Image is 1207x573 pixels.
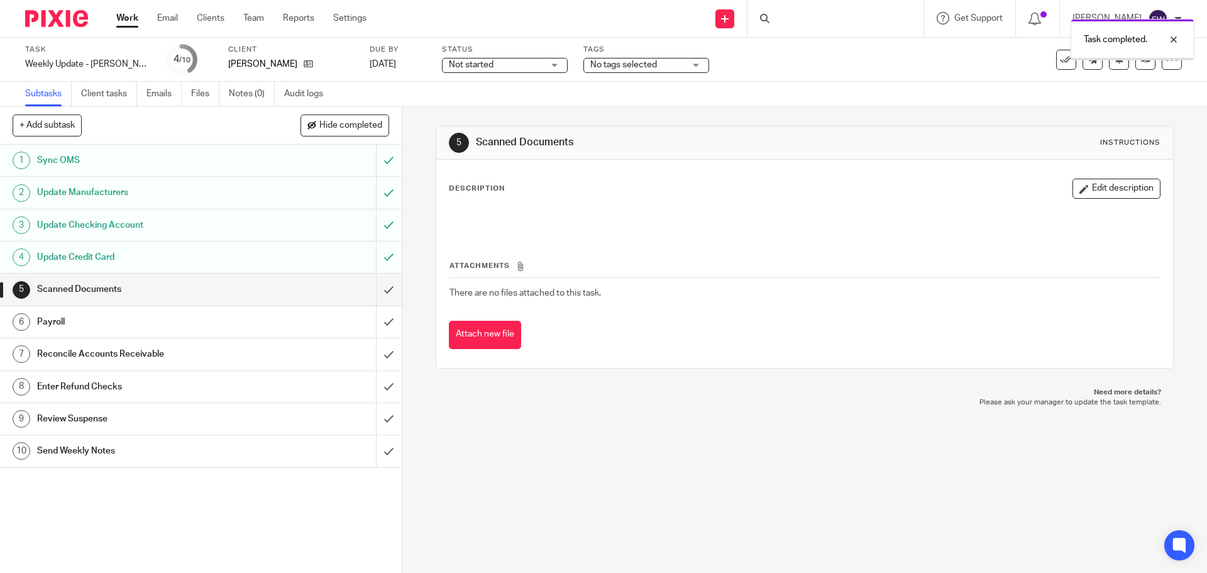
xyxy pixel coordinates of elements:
[25,45,151,55] label: Task
[37,248,255,267] h1: Update Credit Card
[583,45,709,55] label: Tags
[174,52,190,67] div: 4
[449,133,469,153] div: 5
[37,409,255,428] h1: Review Suspense
[25,58,151,70] div: Weekly Update - [PERSON_NAME]
[284,82,333,106] a: Audit logs
[191,82,219,106] a: Files
[13,184,30,202] div: 2
[13,442,30,460] div: 10
[229,82,275,106] a: Notes (0)
[590,60,657,69] span: No tags selected
[333,12,367,25] a: Settings
[37,442,255,460] h1: Send Weekly Notes
[243,12,264,25] a: Team
[146,82,182,106] a: Emails
[449,60,493,69] span: Not started
[319,121,382,131] span: Hide completed
[13,248,30,266] div: 4
[37,377,255,396] h1: Enter Refund Checks
[370,60,396,69] span: [DATE]
[37,345,255,364] h1: Reconcile Accounts Receivable
[197,12,224,25] a: Clients
[37,151,255,170] h1: Sync OMS
[37,280,255,299] h1: Scanned Documents
[448,387,1160,398] p: Need more details?
[449,321,521,349] button: Attach new file
[25,10,88,27] img: Pixie
[228,58,297,70] p: [PERSON_NAME]
[81,82,137,106] a: Client tasks
[157,12,178,25] a: Email
[13,114,82,136] button: + Add subtask
[37,216,255,235] h1: Update Checking Account
[449,289,601,298] span: There are no files attached to this task.
[179,57,190,64] small: /10
[300,114,389,136] button: Hide completed
[1100,138,1160,148] div: Instructions
[1072,179,1160,199] button: Edit description
[476,136,832,149] h1: Scanned Documents
[1084,33,1147,46] p: Task completed.
[25,58,151,70] div: Weekly Update - Harry-Glaspie
[228,45,354,55] label: Client
[449,262,510,269] span: Attachments
[13,281,30,299] div: 5
[449,184,505,194] p: Description
[13,152,30,169] div: 1
[448,398,1160,408] p: Please ask your manager to update the task template.
[25,82,72,106] a: Subtasks
[13,345,30,363] div: 7
[283,12,314,25] a: Reports
[13,216,30,234] div: 3
[370,45,426,55] label: Due by
[37,183,255,202] h1: Update Manufacturers
[13,378,30,396] div: 8
[13,313,30,331] div: 6
[442,45,568,55] label: Status
[13,410,30,428] div: 9
[116,12,138,25] a: Work
[37,313,255,331] h1: Payroll
[1148,9,1168,29] img: svg%3E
